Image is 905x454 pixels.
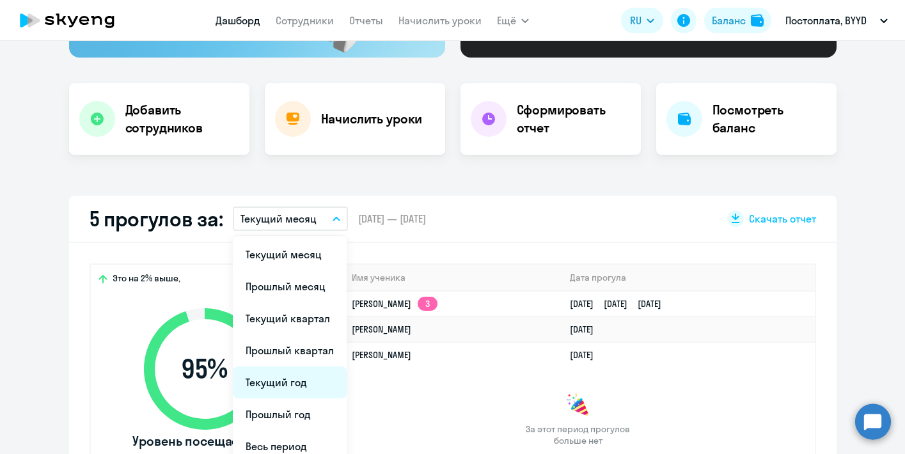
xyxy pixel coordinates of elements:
a: [DATE] [570,349,604,361]
span: За этот период прогулов больше нет [524,423,632,446]
a: Сотрудники [276,14,334,27]
p: Текущий месяц [240,211,317,226]
a: Начислить уроки [398,14,482,27]
h4: Посмотреть баланс [712,101,826,137]
h2: 5 прогулов за: [90,206,223,231]
a: [PERSON_NAME]3 [352,298,437,309]
span: Скачать отчет [749,212,816,226]
th: Дата прогула [560,265,814,291]
span: Это на 2% выше, [113,272,180,288]
a: [PERSON_NAME] [352,349,411,361]
button: Ещё [497,8,529,33]
a: Дашборд [216,14,260,27]
button: RU [621,8,663,33]
h4: Добавить сотрудников [125,101,239,137]
h4: Сформировать отчет [517,101,631,137]
app-skyeng-badge: 3 [418,297,437,311]
a: [DATE] [570,324,604,335]
a: [PERSON_NAME] [352,324,411,335]
button: Балансbalance [704,8,771,33]
img: balance [751,14,764,27]
p: Постоплата, BYYD [785,13,867,28]
a: Отчеты [349,14,383,27]
a: [DATE][DATE][DATE] [570,298,672,309]
span: [DATE] — [DATE] [358,212,426,226]
th: Имя ученика [342,265,560,291]
span: Ещё [497,13,516,28]
button: Постоплата, BYYD [779,5,894,36]
h4: Начислить уроки [321,110,423,128]
div: Баланс [712,13,746,28]
button: Текущий месяц [233,207,348,231]
img: congrats [565,393,591,418]
span: 95 % [131,354,278,384]
span: RU [630,13,641,28]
